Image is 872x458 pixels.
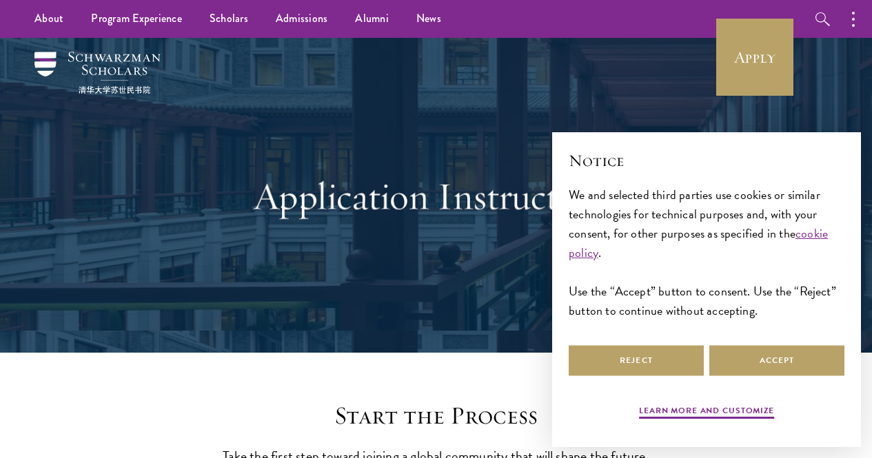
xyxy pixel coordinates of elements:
h1: Application Instructions [199,171,674,220]
h2: Start the Process [223,401,650,430]
h2: Notice [569,149,844,172]
a: cookie policy [569,224,828,262]
div: We and selected third parties use cookies or similar technologies for technical purposes and, wit... [569,185,844,321]
a: Apply [716,19,793,96]
img: Schwarzman Scholars [34,52,161,94]
button: Reject [569,345,704,376]
button: Learn more and customize [639,404,774,421]
button: Accept [709,345,844,376]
